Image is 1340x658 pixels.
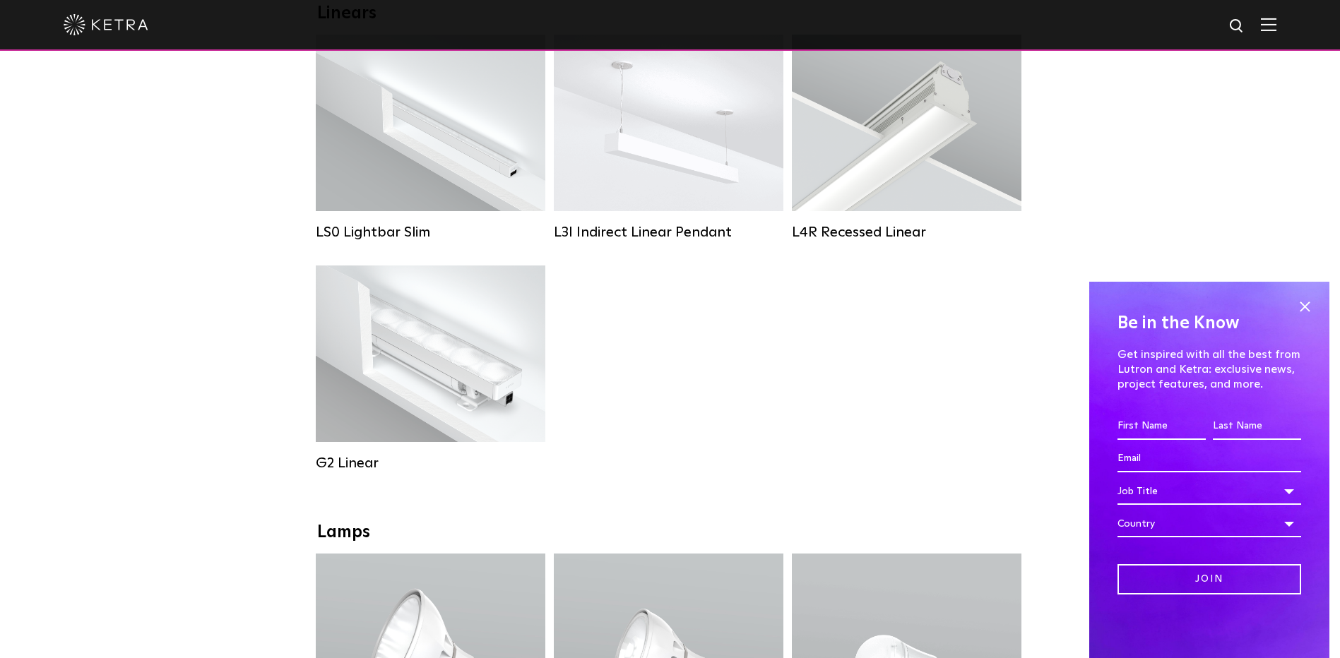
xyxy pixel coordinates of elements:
[1261,18,1276,31] img: Hamburger%20Nav.svg
[64,14,148,35] img: ketra-logo-2019-white
[1228,18,1246,35] img: search icon
[1117,478,1301,505] div: Job Title
[1117,510,1301,537] div: Country
[1117,310,1301,337] h4: Be in the Know
[316,265,545,475] a: G2 Linear Lumen Output:400 / 700 / 1000Colors:WhiteBeam Angles:Flood / [GEOGRAPHIC_DATA] / Narrow...
[1117,564,1301,594] input: Join
[316,35,545,244] a: LS0 Lightbar Slim Lumen Output:200 / 350Colors:White / BlackControl:X96 Controller
[1213,413,1301,440] input: Last Name
[1117,347,1301,391] p: Get inspired with all the best from Lutron and Ketra: exclusive news, project features, and more.
[554,35,783,244] a: L3I Indirect Linear Pendant Lumen Output:400 / 600 / 800 / 1000Housing Colors:White / BlackContro...
[792,35,1021,244] a: L4R Recessed Linear Lumen Output:400 / 600 / 800 / 1000Colors:White / BlackControl:Lutron Clear C...
[554,224,783,241] div: L3I Indirect Linear Pendant
[792,224,1021,241] div: L4R Recessed Linear
[316,224,545,241] div: LS0 Lightbar Slim
[316,455,545,472] div: G2 Linear
[317,522,1024,543] div: Lamps
[1117,445,1301,472] input: Email
[1117,413,1206,440] input: First Name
